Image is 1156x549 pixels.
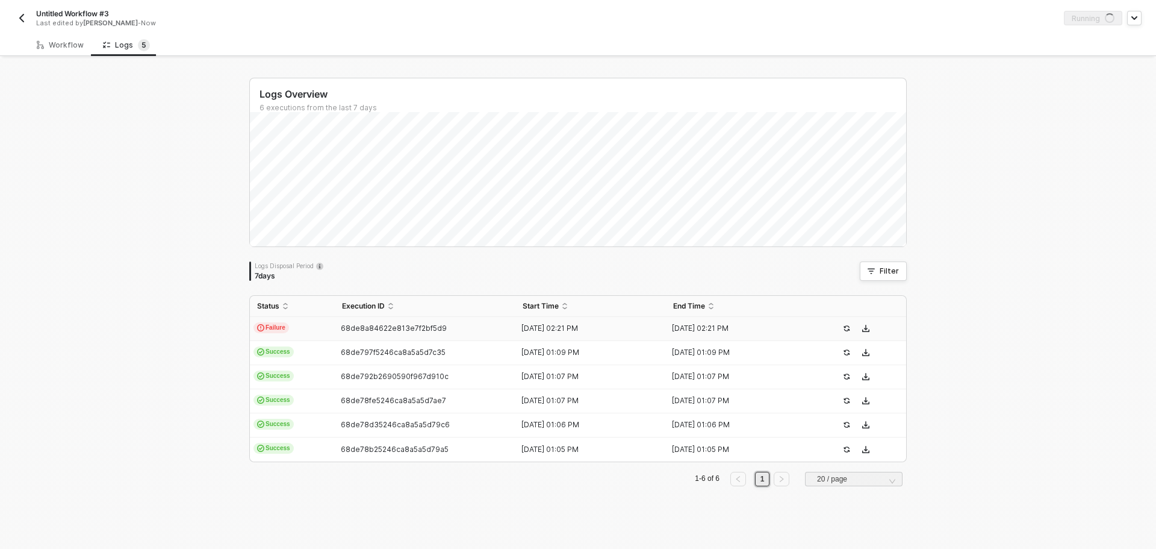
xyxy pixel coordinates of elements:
[253,419,294,430] span: Success
[257,397,264,404] span: icon-cards
[862,349,869,356] span: icon-download
[843,446,850,453] span: icon-success-page
[36,8,109,19] span: Untitled Workflow #3
[862,325,869,332] span: icon-download
[259,103,906,113] div: 6 executions from the last 7 days
[812,472,895,486] input: Page Size
[342,301,385,311] span: Execution ID
[843,325,850,332] span: icon-success-page
[730,472,746,486] button: left
[257,301,279,311] span: Status
[515,296,666,317] th: Start Time
[515,324,656,333] div: [DATE] 02:21 PM
[673,301,705,311] span: End Time
[862,397,869,404] span: icon-download
[17,13,26,23] img: back
[515,372,656,381] div: [DATE] 01:07 PM
[253,395,294,406] span: Success
[257,421,264,428] span: icon-cards
[515,445,656,454] div: [DATE] 01:05 PM
[253,443,294,454] span: Success
[666,324,807,333] div: [DATE] 02:21 PM
[83,19,138,27] span: [PERSON_NAME]
[755,472,769,486] li: 1
[843,421,850,428] span: icon-success-page
[253,347,294,357] span: Success
[255,271,323,281] div: 7 days
[335,296,515,317] th: Execution ID
[257,348,264,356] span: icon-cards
[843,373,850,380] span: icon-success-page
[729,472,748,486] li: Previous Page
[36,19,550,28] div: Last edited by - Now
[666,348,807,357] div: [DATE] 01:09 PM
[666,420,807,430] div: [DATE] 01:06 PM
[341,348,446,357] span: 68de797f5246ca8a5a5d7c35
[774,472,789,486] button: right
[757,472,768,486] a: 1
[862,446,869,453] span: icon-download
[666,372,807,381] div: [DATE] 01:07 PM
[862,373,869,380] span: icon-download
[817,470,895,488] span: 20 / page
[14,11,29,25] button: back
[843,397,850,404] span: icon-success-page
[259,88,906,101] div: Logs Overview
[515,420,656,430] div: [DATE] 01:06 PM
[772,472,791,486] li: Next Page
[257,445,264,452] span: icon-cards
[880,266,899,276] div: Filter
[515,348,656,357] div: [DATE] 01:09 PM
[37,40,84,50] div: Workflow
[341,420,450,429] span: 68de78d35246ca8a5a5d79c6
[666,296,816,317] th: End Time
[253,322,289,333] span: Failure
[141,40,146,49] span: 5
[515,396,656,406] div: [DATE] 01:07 PM
[666,396,807,406] div: [DATE] 01:07 PM
[735,475,742,483] span: left
[257,324,264,331] span: icon-exclamation
[523,301,559,311] span: Start Time
[341,396,446,405] span: 68de78fe5246ca8a5a5d7ae7
[255,262,323,270] div: Logs Disposal Period
[693,472,721,486] li: 1-6 of 6
[341,372,449,381] span: 68de792b2690590f967d910c
[862,421,869,428] span: icon-download
[666,445,807,454] div: [DATE] 01:05 PM
[341,324,447,333] span: 68de8a84622e813e7f2bf5d9
[250,296,335,317] th: Status
[138,39,150,51] sup: 5
[341,445,449,454] span: 68de78b25246ca8a5a5d79a5
[778,475,785,483] span: right
[860,262,907,281] button: Filter
[257,372,264,380] span: icon-cards
[253,371,294,381] span: Success
[103,39,150,51] div: Logs
[1064,11,1122,25] button: Runningicon-loader
[805,472,903,491] div: Page Size
[843,349,850,356] span: icon-success-page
